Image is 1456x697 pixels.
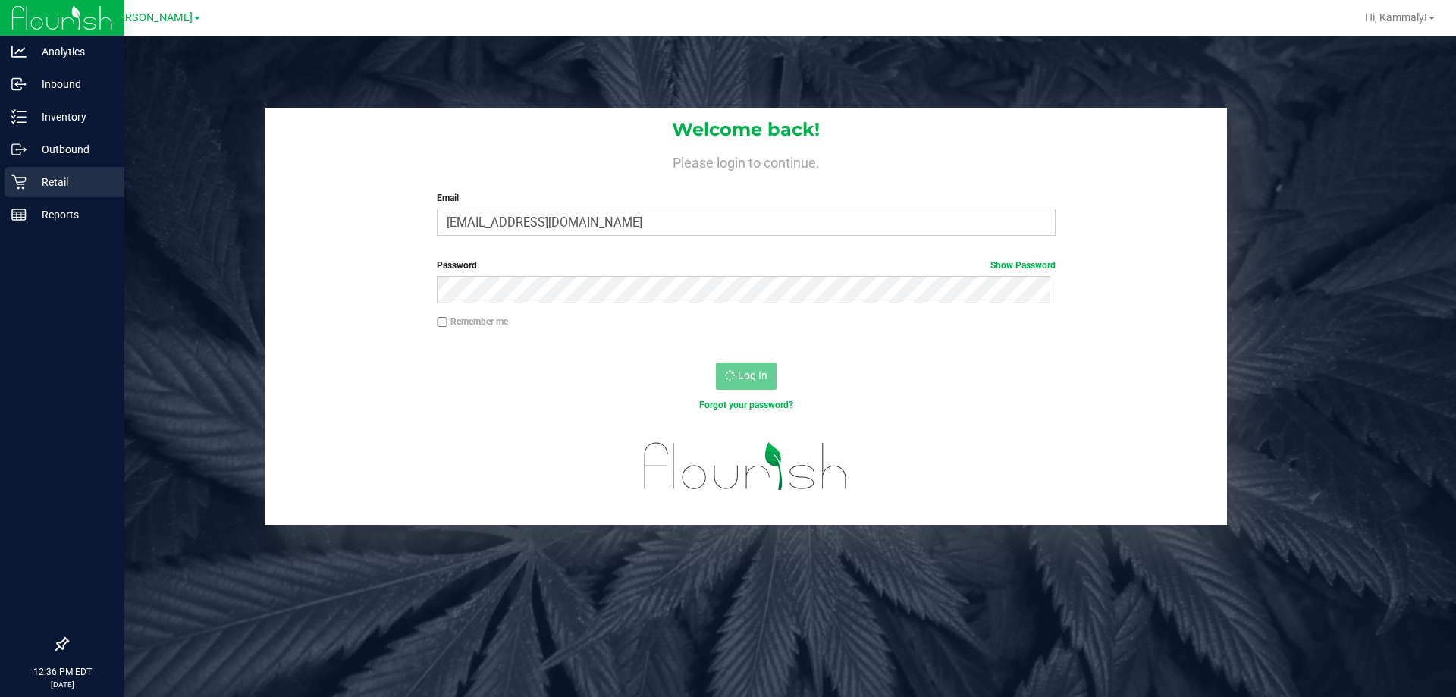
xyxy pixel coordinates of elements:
p: Analytics [27,42,118,61]
span: Password [437,260,477,271]
span: Hi, Kammaly! [1365,11,1427,24]
p: Outbound [27,140,118,159]
a: Show Password [990,260,1056,271]
p: Inbound [27,75,118,93]
h1: Welcome back! [265,120,1227,140]
p: Retail [27,173,118,191]
inline-svg: Reports [11,207,27,222]
span: Log In [738,369,767,381]
button: Log In [716,363,777,390]
p: 12:36 PM EDT [7,665,118,679]
inline-svg: Inbound [11,77,27,92]
inline-svg: Outbound [11,142,27,157]
input: Remember me [437,317,447,328]
img: flourish_logo.svg [626,428,866,505]
inline-svg: Analytics [11,44,27,59]
a: Forgot your password? [699,400,793,410]
inline-svg: Inventory [11,109,27,124]
inline-svg: Retail [11,174,27,190]
span: [PERSON_NAME] [109,11,193,24]
p: Reports [27,206,118,224]
p: Inventory [27,108,118,126]
h4: Please login to continue. [265,152,1227,170]
label: Remember me [437,315,508,328]
label: Email [437,191,1055,205]
p: [DATE] [7,679,118,690]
